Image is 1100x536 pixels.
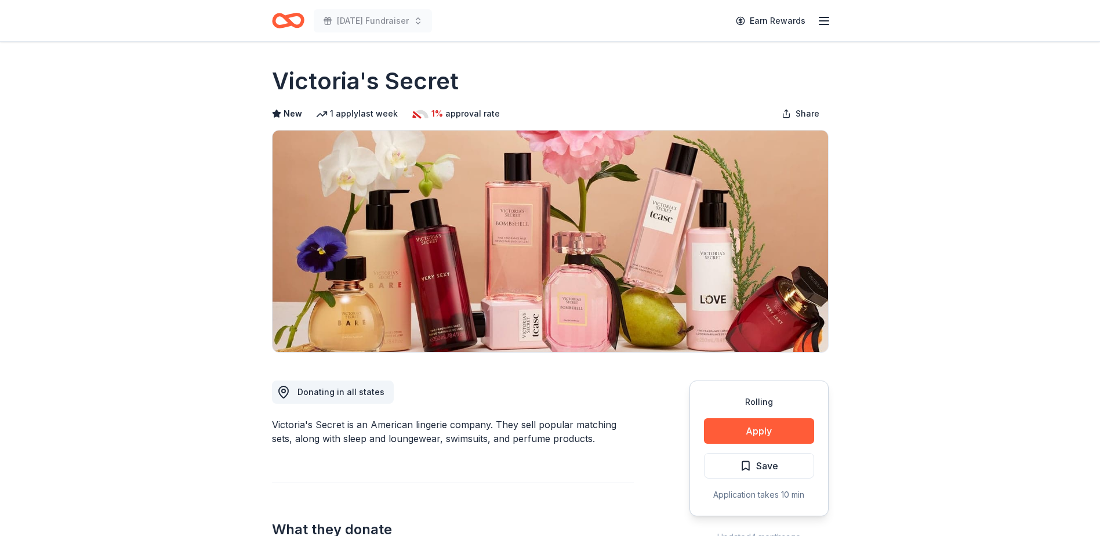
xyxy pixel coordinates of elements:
[297,387,384,397] span: Donating in all states
[314,9,432,32] button: [DATE] Fundraiser
[772,102,829,125] button: Share
[273,131,828,352] img: Image for Victoria's Secret
[704,488,814,502] div: Application takes 10 min
[756,458,778,473] span: Save
[431,107,443,121] span: 1%
[284,107,302,121] span: New
[704,418,814,444] button: Apply
[337,14,409,28] span: [DATE] Fundraiser
[704,453,814,479] button: Save
[316,107,398,121] div: 1 apply last week
[272,65,459,97] h1: Victoria's Secret
[445,107,500,121] span: approval rate
[272,7,304,34] a: Home
[272,418,634,446] div: Victoria's Secret is an American lingerie company. They sell popular matching sets, along with sl...
[796,107,819,121] span: Share
[704,395,814,409] div: Rolling
[729,10,812,31] a: Earn Rewards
